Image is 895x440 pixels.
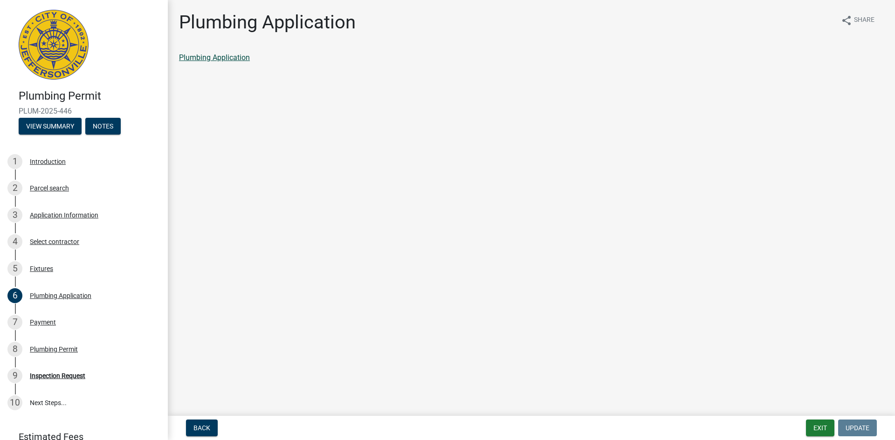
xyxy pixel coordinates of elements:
[30,292,91,299] div: Plumbing Application
[854,15,874,26] span: Share
[30,319,56,325] div: Payment
[19,107,149,115] span: PLUM-2025-446
[19,123,82,130] wm-modal-confirm: Summary
[7,368,22,383] div: 9
[841,15,852,26] i: share
[179,53,250,62] a: Plumbing Application
[838,420,877,436] button: Update
[179,11,356,34] h1: Plumbing Application
[19,10,89,80] img: City of Jeffersonville, Indiana
[7,315,22,330] div: 7
[7,234,22,249] div: 4
[7,288,22,303] div: 6
[19,89,160,103] h4: Plumbing Permit
[85,118,121,135] button: Notes
[846,424,869,432] span: Update
[30,238,79,245] div: Select contractor
[7,342,22,357] div: 8
[7,395,22,410] div: 10
[30,265,53,272] div: Fixtures
[7,154,22,169] div: 1
[806,420,834,436] button: Exit
[30,185,69,191] div: Parcel search
[186,420,218,436] button: Back
[30,346,78,352] div: Plumbing Permit
[85,123,121,130] wm-modal-confirm: Notes
[7,261,22,276] div: 5
[833,11,882,29] button: shareShare
[7,208,22,223] div: 3
[30,158,66,165] div: Introduction
[30,372,85,379] div: Inspection Request
[30,212,98,218] div: Application Information
[19,118,82,135] button: View Summary
[7,181,22,196] div: 2
[193,424,210,432] span: Back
